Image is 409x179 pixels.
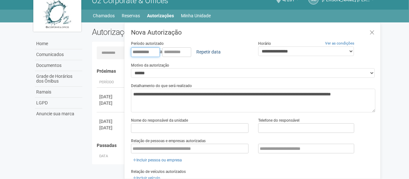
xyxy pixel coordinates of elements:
h2: Autorizações [92,27,229,37]
a: Repetir data [192,46,225,57]
label: Relação de veículos autorizados [131,169,186,175]
a: LGPD [35,98,82,109]
div: [DATE] [99,100,123,106]
div: [DATE] [99,94,123,100]
div: [DATE] [99,118,123,125]
a: Comunicados [35,49,82,60]
div: a [131,46,249,57]
a: Ramais [35,87,82,98]
th: Data [97,151,126,162]
a: Minha Unidade [181,11,211,20]
label: Período autorizado [131,41,164,46]
a: Grade de Horários dos Ônibus [35,71,82,87]
label: Relação de pessoas e empresas autorizadas [131,138,206,144]
a: Incluir pessoa ou empresa [131,157,184,164]
a: Chamados [93,11,115,20]
h4: Passadas [97,143,371,148]
div: [DATE] [99,125,123,131]
a: Documentos [35,60,82,71]
h3: Nova Autorização [131,29,375,36]
a: Ver as condições [325,41,354,45]
label: Detalhamento do que será realizado [131,83,192,89]
label: Horário [258,41,271,46]
th: Período [97,77,126,88]
label: Telefone do responsável [258,118,299,123]
a: Anuncie sua marca [35,109,82,119]
label: Nome do responsável da unidade [131,118,188,123]
label: Motivo da autorização [131,62,169,68]
h4: Próximas [97,69,371,74]
a: Home [35,38,82,49]
a: Autorizações [147,11,174,20]
a: Reservas [122,11,140,20]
